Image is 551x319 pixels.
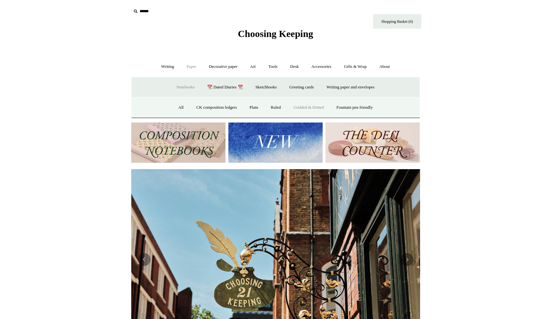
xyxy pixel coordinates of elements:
a: Gridded & Dotted [288,99,330,116]
a: All [172,99,189,116]
a: Plain [244,99,264,116]
a: Greeting cards [284,79,320,96]
a: Writing paper and envelopes [321,79,380,96]
a: Choosing Keeping [238,33,313,38]
a: 📆 Dated Diaries 📆 [201,79,248,96]
a: Writing [155,58,180,75]
a: Art [244,58,262,75]
a: Notebooks [171,79,200,96]
a: Tools [262,58,283,75]
a: Shopping Basket (0) [373,14,421,29]
a: Decorative paper [203,58,243,75]
a: Desk [284,58,305,75]
a: CK composition ledgers [190,99,243,116]
img: The Deli Counter [326,123,420,163]
img: New.jpg__PID:f73bdf93-380a-4a35-bcfe-7823039498e1 [228,123,323,163]
img: 202302 Composition ledgers.jpg__PID:69722ee6-fa44-49dd-a067-31375e5d54ec [131,123,225,163]
span: Choosing Keeping [238,28,313,39]
a: Accessories [306,58,337,75]
a: Fountain pen friendly [331,99,379,116]
a: Sketchbooks [250,79,282,96]
a: Gifts & Wrap [338,58,372,75]
button: Next [401,253,414,266]
a: Ruled [265,99,287,116]
a: Paper [181,58,202,75]
a: About [373,58,396,75]
button: Previous [138,253,151,266]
